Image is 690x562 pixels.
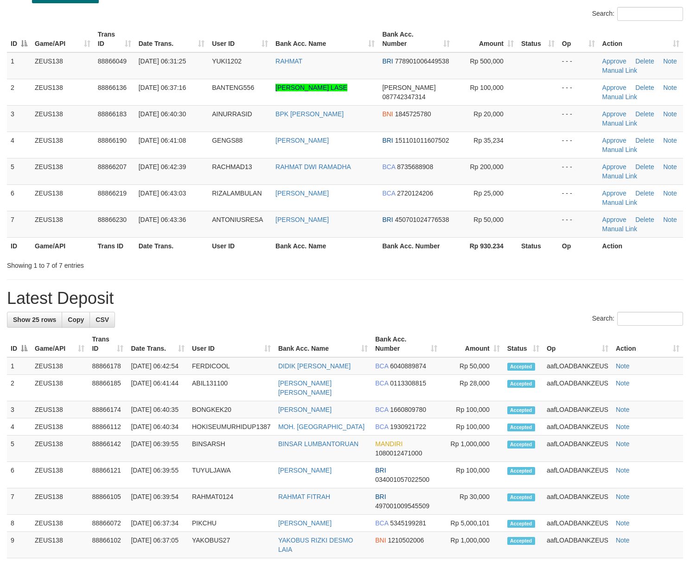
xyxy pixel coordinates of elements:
td: HOKISEUMURHIDUP1387 [188,418,275,436]
a: YAKOBUS RIZKI DESMO LAIA [278,537,353,553]
a: Approve [602,57,626,65]
td: ZEUS138 [31,488,88,515]
span: BNI [382,110,393,118]
a: Manual Link [602,146,638,153]
th: Action [599,237,683,254]
a: Show 25 rows [7,312,62,328]
td: ZEUS138 [31,211,94,237]
span: Accepted [507,441,535,448]
td: aafLOADBANKZEUS [543,532,612,558]
td: 88866112 [88,418,127,436]
span: 88866219 [98,189,127,197]
span: Accepted [507,493,535,501]
span: 88866190 [98,137,127,144]
span: Copy 2720124206 to clipboard [397,189,433,197]
th: Game/API: activate to sort column ascending [31,26,94,52]
span: Rp 20,000 [473,110,504,118]
a: BPK [PERSON_NAME] [275,110,344,118]
a: Note [616,379,630,387]
td: 88866185 [88,375,127,401]
span: Copy 1080012471000 to clipboard [375,449,422,457]
span: BCA [382,189,395,197]
a: Delete [635,189,654,197]
td: [DATE] 06:42:54 [127,357,188,375]
span: BRI [382,216,393,223]
a: Note [616,406,630,413]
span: BRI [382,57,393,65]
span: MANDIRI [375,440,402,448]
th: Status: activate to sort column ascending [517,26,558,52]
span: Copy 087742347314 to clipboard [382,93,425,101]
a: MOH. [GEOGRAPHIC_DATA] [278,423,364,430]
td: aafLOADBANKZEUS [543,436,612,462]
a: Note [663,84,677,91]
span: Accepted [507,406,535,414]
td: FERDICOOL [188,357,275,375]
td: [DATE] 06:40:35 [127,401,188,418]
td: 2 [7,79,31,105]
td: 7 [7,488,31,515]
span: 88866049 [98,57,127,65]
a: Note [616,440,630,448]
a: Note [616,537,630,544]
th: Bank Acc. Name [272,237,378,254]
a: RAHMAT DWI RAMADHA [275,163,351,170]
td: - - - [558,132,599,158]
span: Rp 200,000 [470,163,503,170]
td: ZEUS138 [31,52,94,79]
td: 88866105 [88,488,127,515]
th: Op [558,237,599,254]
td: aafLOADBANKZEUS [543,418,612,436]
a: Note [663,163,677,170]
th: Action: activate to sort column ascending [599,26,683,52]
td: ZEUS138 [31,375,88,401]
span: Accepted [507,467,535,475]
td: - - - [558,184,599,211]
span: Copy [68,316,84,323]
a: Approve [602,137,626,144]
a: Manual Link [602,120,638,127]
a: DIDIK [PERSON_NAME] [278,362,351,370]
span: Accepted [507,537,535,545]
th: Bank Acc. Number: activate to sort column ascending [371,331,441,357]
input: Search: [617,312,683,326]
span: [DATE] 06:40:30 [139,110,186,118]
th: Action: activate to sort column ascending [612,331,683,357]
a: CSV [89,312,115,328]
th: User ID: activate to sort column ascending [208,26,272,52]
label: Search: [592,312,683,326]
td: ZEUS138 [31,515,88,532]
td: ZEUS138 [31,532,88,558]
td: Rp 30,000 [441,488,504,515]
span: RIZALAMBULAN [212,189,262,197]
td: Rp 100,000 [441,401,504,418]
td: ZEUS138 [31,418,88,436]
a: Approve [602,84,626,91]
span: 88866136 [98,84,127,91]
td: - - - [558,211,599,237]
span: 88866183 [98,110,127,118]
td: 1 [7,52,31,79]
td: [DATE] 06:39:54 [127,488,188,515]
td: aafLOADBANKZEUS [543,401,612,418]
th: Trans ID: activate to sort column ascending [88,331,127,357]
span: BNI [375,537,386,544]
td: [DATE] 06:41:44 [127,375,188,401]
td: ZEUS138 [31,184,94,211]
td: Rp 1,000,000 [441,532,504,558]
a: Delete [635,216,654,223]
a: Approve [602,216,626,223]
td: BONGKEK20 [188,401,275,418]
a: [PERSON_NAME] [275,137,329,144]
a: [PERSON_NAME] LASE [275,84,347,91]
td: PIKCHU [188,515,275,532]
a: [PERSON_NAME] [278,406,332,413]
td: 3 [7,105,31,132]
td: 88866142 [88,436,127,462]
th: Op: activate to sort column ascending [558,26,599,52]
a: Approve [602,163,626,170]
span: BRI [382,137,393,144]
input: Search: [617,7,683,21]
span: Copy 1930921722 to clipboard [390,423,426,430]
td: BINSARSH [188,436,275,462]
